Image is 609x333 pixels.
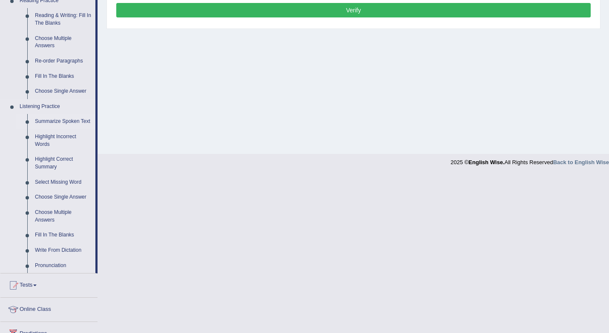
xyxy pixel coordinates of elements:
[0,298,98,319] a: Online Class
[31,114,95,129] a: Summarize Spoken Text
[31,31,95,54] a: Choose Multiple Answers
[31,152,95,174] a: Highlight Correct Summary
[31,84,95,99] a: Choose Single Answer
[31,69,95,84] a: Fill In The Blanks
[31,228,95,243] a: Fill In The Blanks
[468,159,504,165] strong: English Wise.
[16,99,95,114] a: Listening Practice
[31,129,95,152] a: Highlight Incorrect Words
[31,258,95,273] a: Pronunciation
[31,190,95,205] a: Choose Single Answer
[31,54,95,69] a: Re-order Paragraphs
[116,3,591,17] button: Verify
[31,205,95,228] a: Choose Multiple Answers
[31,175,95,190] a: Select Missing Word
[0,273,98,295] a: Tests
[31,8,95,31] a: Reading & Writing: Fill In The Blanks
[31,243,95,258] a: Write From Dictation
[553,159,609,165] a: Back to English Wise
[451,154,609,166] div: 2025 © All Rights Reserved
